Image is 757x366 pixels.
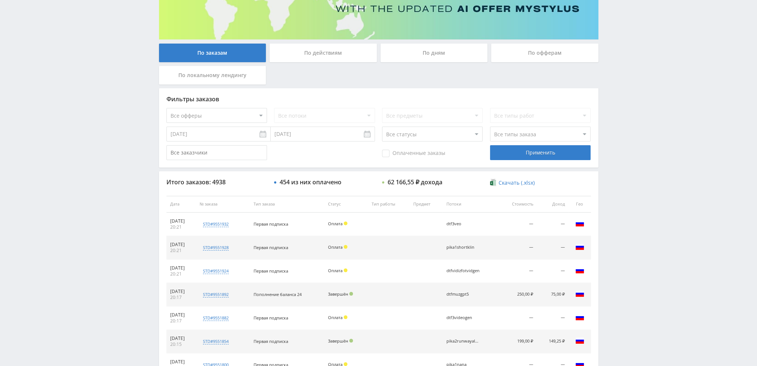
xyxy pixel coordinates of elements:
[349,292,353,296] span: Подтвержден
[344,315,347,319] span: Холд
[537,306,568,330] td: —
[575,242,584,251] img: rus.png
[159,44,266,62] div: По заказам
[446,339,480,344] div: pika2runwayaleph
[368,196,410,213] th: Тип работы
[498,196,537,213] th: Стоимость
[203,221,229,227] div: std#9551932
[170,341,193,347] div: 20:15
[490,179,535,187] a: Скачать (.xlsx)
[170,359,193,365] div: [DATE]
[324,196,368,213] th: Статус
[170,335,193,341] div: [DATE]
[490,179,496,186] img: xlsx
[490,145,591,160] div: Применить
[254,245,288,250] span: Первая подписка
[388,179,442,185] div: 62 166,55 ₽ дохода
[254,221,288,227] span: Первая подписка
[170,218,193,224] div: [DATE]
[254,292,302,297] span: Пополнение баланса 24
[203,268,229,274] div: std#9551924
[170,224,193,230] div: 20:21
[170,265,193,271] div: [DATE]
[196,196,249,213] th: № заказа
[381,44,488,62] div: По дням
[498,236,537,260] td: —
[575,219,584,228] img: rus.png
[498,306,537,330] td: —
[170,248,193,254] div: 20:21
[170,271,193,277] div: 20:21
[203,315,229,321] div: std#9551882
[166,196,196,213] th: Дата
[575,289,584,298] img: rus.png
[446,315,480,320] div: dtf3videogen
[328,291,348,297] span: Завершён
[166,96,591,102] div: Фильтры заказов
[446,292,480,297] div: dtfmuzgpt5
[446,245,480,250] div: pika1shortklin
[344,222,347,225] span: Холд
[170,295,193,300] div: 20:17
[410,196,443,213] th: Предмет
[498,260,537,283] td: —
[344,362,347,366] span: Холд
[203,338,229,344] div: std#9551854
[170,242,193,248] div: [DATE]
[537,260,568,283] td: —
[328,338,348,344] span: Завершён
[328,221,343,226] span: Оплата
[349,339,353,343] span: Подтвержден
[537,196,568,213] th: Доход
[569,196,591,213] th: Гео
[166,145,267,160] input: Все заказчики
[446,222,480,226] div: dtf3veo
[170,289,193,295] div: [DATE]
[328,315,343,320] span: Оплата
[498,330,537,353] td: 199,00 ₽
[254,268,288,274] span: Первая подписка
[170,318,193,324] div: 20:17
[498,283,537,306] td: 250,00 ₽
[491,44,598,62] div: По офферам
[537,236,568,260] td: —
[254,315,288,321] span: Первая подписка
[166,179,267,185] div: Итого заказов: 4938
[280,179,341,185] div: 454 из них оплачено
[443,196,498,213] th: Потоки
[537,283,568,306] td: 75,00 ₽
[170,312,193,318] div: [DATE]
[575,313,584,322] img: rus.png
[498,213,537,236] td: —
[203,245,229,251] div: std#9551928
[344,245,347,249] span: Холд
[328,268,343,273] span: Оплата
[159,66,266,85] div: По локальному лендингу
[382,150,445,157] span: Оплаченные заказы
[446,268,480,273] div: dtfvidizfotvidgen
[537,213,568,236] td: —
[203,292,229,297] div: std#9551892
[328,244,343,250] span: Оплата
[575,266,584,275] img: rus.png
[250,196,324,213] th: Тип заказа
[270,44,377,62] div: По действиям
[499,180,535,186] span: Скачать (.xlsx)
[575,336,584,345] img: rus.png
[254,338,288,344] span: Первая подписка
[344,268,347,272] span: Холд
[537,330,568,353] td: 149,25 ₽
